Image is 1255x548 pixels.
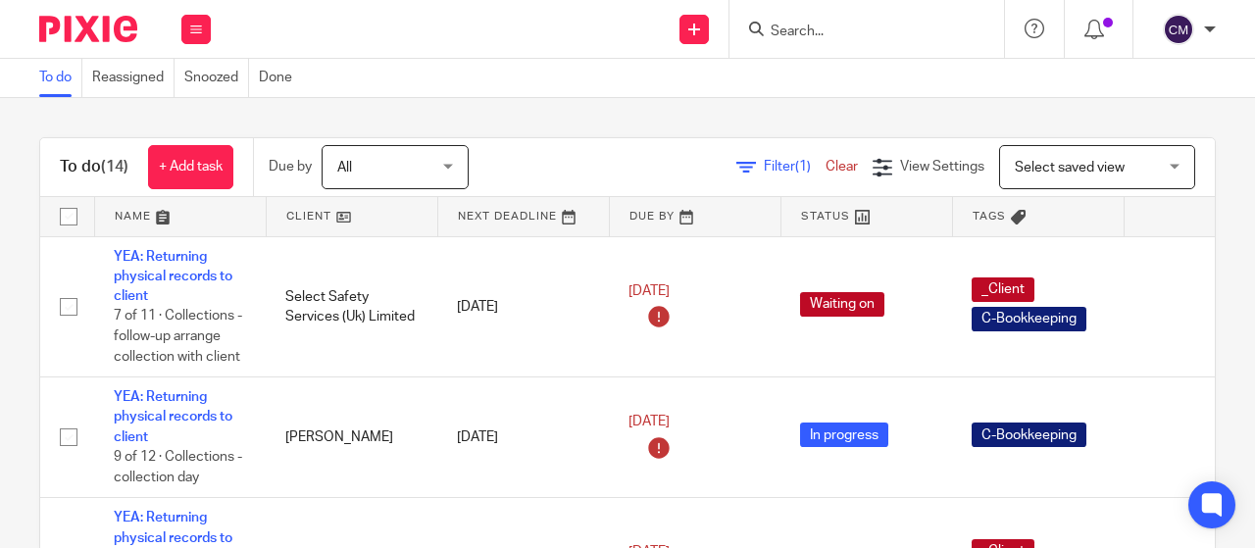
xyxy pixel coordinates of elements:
span: (14) [101,159,128,174]
a: Reassigned [92,59,175,97]
span: C-Bookkeeping [972,423,1086,447]
a: Snoozed [184,59,249,97]
span: Filter [764,160,826,174]
span: Tags [973,211,1006,222]
img: Pixie [39,16,137,42]
input: Search [769,24,945,41]
span: Waiting on [800,292,884,317]
a: Done [259,59,302,97]
p: Due by [269,157,312,176]
span: (1) [795,160,811,174]
span: Select saved view [1015,161,1125,174]
span: [DATE] [628,415,670,428]
td: [DATE] [437,377,609,498]
span: View Settings [900,160,984,174]
a: YEA: Returning physical records to client [114,250,232,304]
a: To do [39,59,82,97]
td: [DATE] [437,236,609,377]
td: Select Safety Services (Uk) Limited [266,236,437,377]
a: + Add task [148,145,233,189]
span: All [337,161,352,174]
span: [DATE] [628,284,670,298]
h1: To do [60,157,128,177]
span: 9 of 12 · Collections - collection day [114,450,242,484]
img: svg%3E [1163,14,1194,45]
span: C-Bookkeeping [972,307,1086,331]
a: YEA: Returning physical records to client [114,390,232,444]
span: 7 of 11 · Collections - follow-up arrange collection with client [114,310,242,364]
span: In progress [800,423,888,447]
td: [PERSON_NAME] [266,377,437,498]
a: Clear [826,160,858,174]
span: _Client [972,277,1034,302]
